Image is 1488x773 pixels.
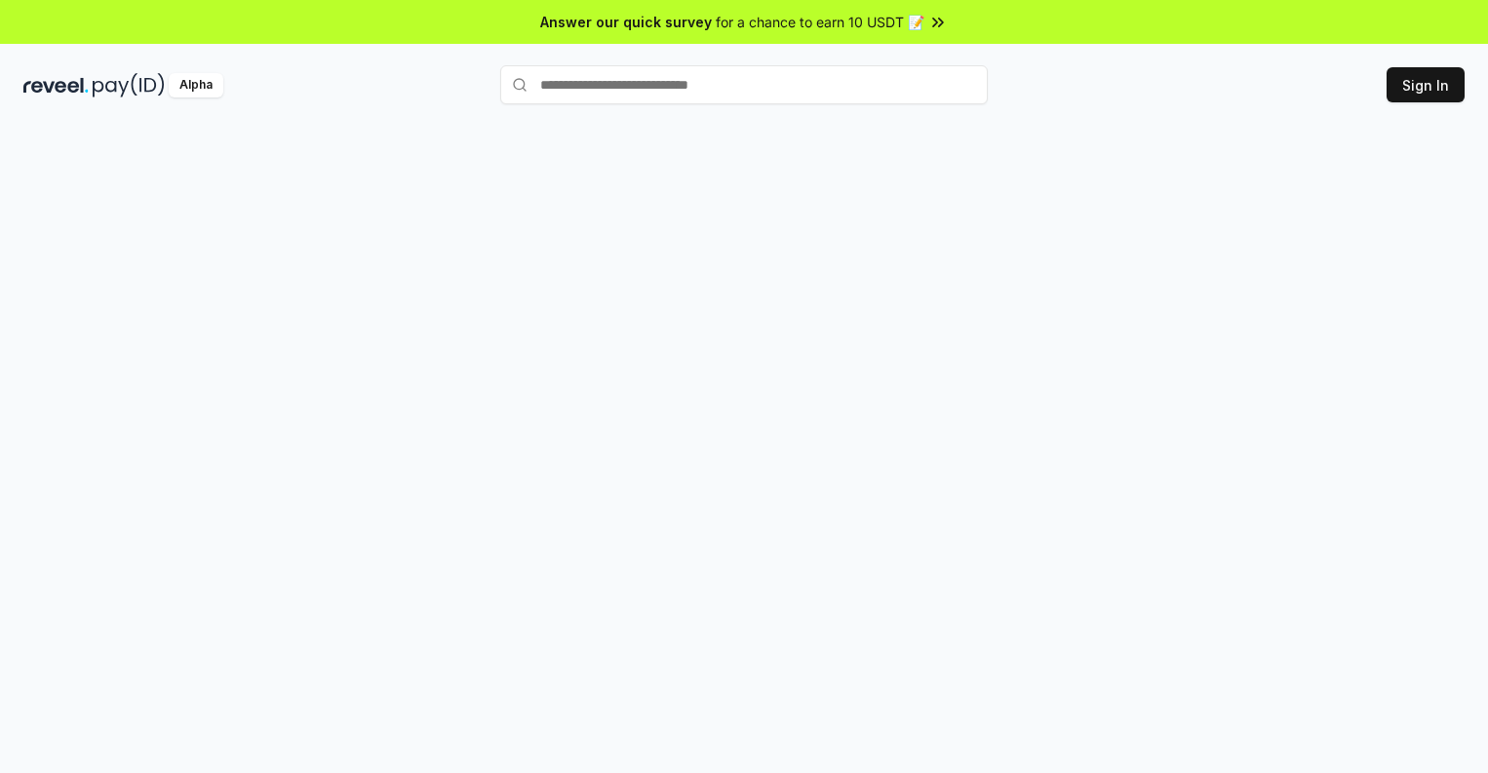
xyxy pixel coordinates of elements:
[169,73,223,97] div: Alpha
[1387,67,1465,102] button: Sign In
[540,12,712,32] span: Answer our quick survey
[23,73,89,97] img: reveel_dark
[716,12,924,32] span: for a chance to earn 10 USDT 📝
[93,73,165,97] img: pay_id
